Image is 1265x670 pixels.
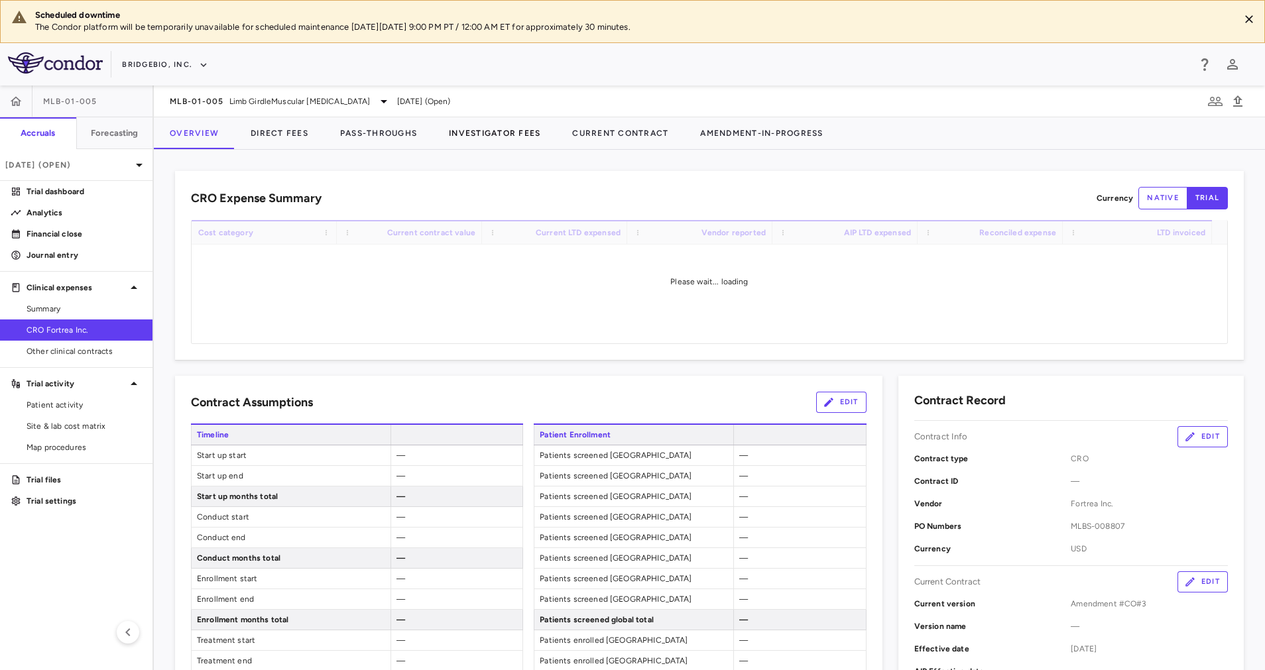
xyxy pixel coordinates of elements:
[739,533,748,542] span: —
[534,425,733,445] span: Patient Enrollment
[35,21,1229,33] p: The Condor platform will be temporarily unavailable for scheduled maintenance [DATE][DATE] 9:00 P...
[1071,453,1228,465] span: CRO
[27,399,142,411] span: Patient activity
[739,636,748,645] span: —
[27,282,126,294] p: Clinical expenses
[1071,598,1228,610] span: Amendment #CO#3
[397,95,451,107] span: [DATE] (Open)
[27,495,142,507] p: Trial settings
[739,594,748,604] span: —
[396,615,405,624] span: —
[396,636,405,645] span: —
[192,528,391,547] span: Conduct end
[27,207,142,219] p: Analytics
[396,656,405,665] span: —
[396,451,405,460] span: —
[1071,520,1228,532] span: MLBS-008807
[5,159,131,171] p: [DATE] (Open)
[914,620,1071,632] p: Version name
[739,574,748,583] span: —
[914,453,1071,465] p: Contract type
[534,466,733,486] span: Patients screened [GEOGRAPHIC_DATA]
[534,486,733,506] span: Patients screened [GEOGRAPHIC_DATA]
[8,52,103,74] img: logo-full-SnFGN8VE.png
[534,548,733,568] span: Patients screened [GEOGRAPHIC_DATA]
[1071,475,1228,487] span: —
[1177,426,1228,447] button: Edit
[396,594,405,604] span: —
[534,569,733,588] span: Patients screened [GEOGRAPHIC_DATA]
[739,512,748,522] span: —
[192,630,391,650] span: Treatment start
[192,466,391,486] span: Start up end
[534,507,733,527] span: Patients screened [GEOGRAPHIC_DATA]
[914,475,1071,487] p: Contract ID
[914,643,1071,655] p: Effective date
[534,610,733,630] span: Patients screened global total
[739,492,748,501] span: —
[396,492,405,501] span: —
[670,277,748,286] span: Please wait... loading
[35,9,1229,21] div: Scheduled downtime
[27,378,126,390] p: Trial activity
[396,512,405,522] span: —
[1097,192,1133,204] p: Currency
[235,117,324,149] button: Direct Fees
[27,186,142,197] p: Trial dashboard
[1187,187,1228,209] button: trial
[684,117,839,149] button: Amendment-In-Progress
[534,589,733,609] span: Patients screened [GEOGRAPHIC_DATA]
[396,553,405,563] span: —
[1071,620,1228,632] span: —
[192,610,391,630] span: Enrollment months total
[534,445,733,465] span: Patients screened [GEOGRAPHIC_DATA]
[1071,498,1228,510] span: Fortrea Inc.
[914,392,1006,410] h6: Contract Record
[192,486,391,506] span: Start up months total
[170,96,224,107] span: MLB-01-005
[154,117,235,149] button: Overview
[914,598,1071,610] p: Current version
[324,117,433,149] button: Pass-Throughs
[27,345,142,357] span: Other clinical contracts
[27,324,142,336] span: CRO Fortrea Inc.
[739,615,748,624] span: —
[1239,9,1259,29] button: Close
[27,303,142,315] span: Summary
[27,249,142,261] p: Journal entry
[914,543,1071,555] p: Currency
[396,574,405,583] span: —
[27,441,142,453] span: Map procedures
[816,392,867,413] button: Edit
[27,420,142,432] span: Site & lab cost matrix
[433,117,556,149] button: Investigator Fees
[122,54,208,76] button: BridgeBio, Inc.
[914,431,968,443] p: Contract Info
[21,127,55,139] h6: Accruals
[27,228,142,240] p: Financial close
[27,474,142,486] p: Trial files
[914,576,981,588] p: Current Contract
[914,520,1071,532] p: PO Numbers
[192,548,391,568] span: Conduct months total
[739,553,748,563] span: —
[1138,187,1187,209] button: native
[192,589,391,609] span: Enrollment end
[192,445,391,465] span: Start up start
[191,394,313,412] h6: Contract Assumptions
[1177,571,1228,592] button: Edit
[739,656,748,665] span: —
[192,569,391,588] span: Enrollment start
[396,471,405,480] span: —
[229,95,371,107] span: Limb GirdleMuscular [MEDICAL_DATA]
[43,96,97,107] span: MLB-01-005
[192,507,391,527] span: Conduct start
[396,533,405,542] span: —
[1071,543,1228,555] span: USD
[1071,643,1228,655] span: [DATE]
[534,630,733,650] span: Patients enrolled [GEOGRAPHIC_DATA]
[739,451,748,460] span: —
[534,528,733,547] span: Patients screened [GEOGRAPHIC_DATA]
[91,127,139,139] h6: Forecasting
[191,190,322,207] h6: CRO Expense Summary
